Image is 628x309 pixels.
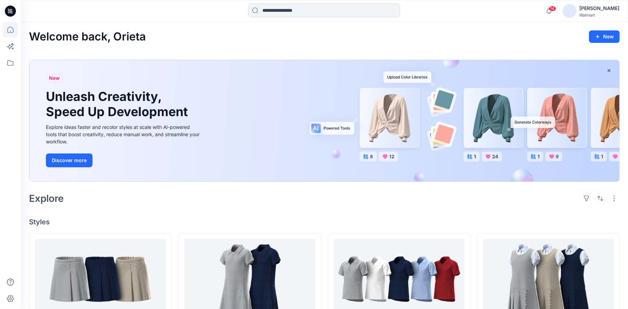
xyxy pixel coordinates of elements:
h1: Unleash Creativity, Speed Up Development [46,89,191,119]
h4: Styles [29,218,620,226]
h2: Welcome back, Orieta [29,30,146,43]
div: Walmart [579,12,619,18]
img: avatar [563,4,577,18]
h2: Explore [29,193,64,204]
div: Explore ideas faster and recolor styles at scale with AI-powered tools that boost creativity, red... [46,123,201,145]
span: New [49,74,60,82]
a: Discover more [46,153,201,167]
span: 14 [549,6,556,11]
button: New [589,30,620,43]
button: Discover more [46,153,93,167]
div: [PERSON_NAME] [579,4,619,12]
